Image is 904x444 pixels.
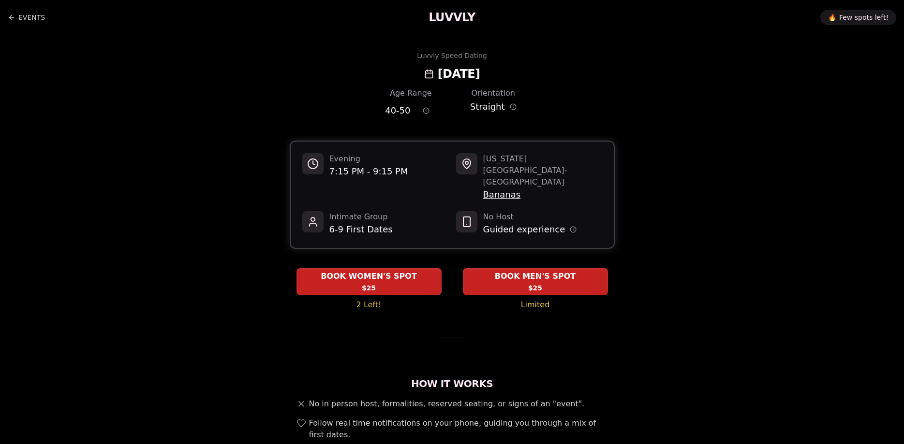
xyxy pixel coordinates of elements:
[483,153,602,188] span: [US_STATE][GEOGRAPHIC_DATA] - [GEOGRAPHIC_DATA]
[385,87,436,99] div: Age Range
[415,100,437,121] button: Age range information
[329,211,393,223] span: Intimate Group
[528,283,542,293] span: $25
[309,398,585,410] span: No in person host, formalities, reserved seating, or signs of an "event".
[463,268,608,295] button: BOOK MEN'S SPOT - Limited
[329,153,408,165] span: Evening
[521,299,550,311] span: Limited
[319,271,419,282] span: BOOK WOMEN'S SPOT
[483,211,577,223] span: No Host
[362,283,376,293] span: $25
[296,268,442,295] button: BOOK WOMEN'S SPOT - 2 Left!
[483,188,602,201] span: Bananas
[483,223,565,236] span: Guided experience
[356,299,382,311] span: 2 Left!
[329,165,408,178] span: 7:15 PM - 9:15 PM
[417,51,487,60] div: Luvvly Speed Dating
[510,103,517,110] button: Orientation information
[8,8,45,27] a: Back to events
[438,66,480,82] h2: [DATE]
[493,271,578,282] span: BOOK MEN'S SPOT
[839,13,889,22] span: Few spots left!
[828,13,836,22] span: 🔥
[429,10,475,25] a: LUVVLY
[385,104,410,117] span: 40 - 50
[470,100,505,114] span: Straight
[468,87,519,99] div: Orientation
[570,226,577,233] button: Host information
[329,223,393,236] span: 6-9 First Dates
[290,377,615,390] h2: How It Works
[309,417,611,441] span: Follow real time notifications on your phone, guiding you through a mix of first dates.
